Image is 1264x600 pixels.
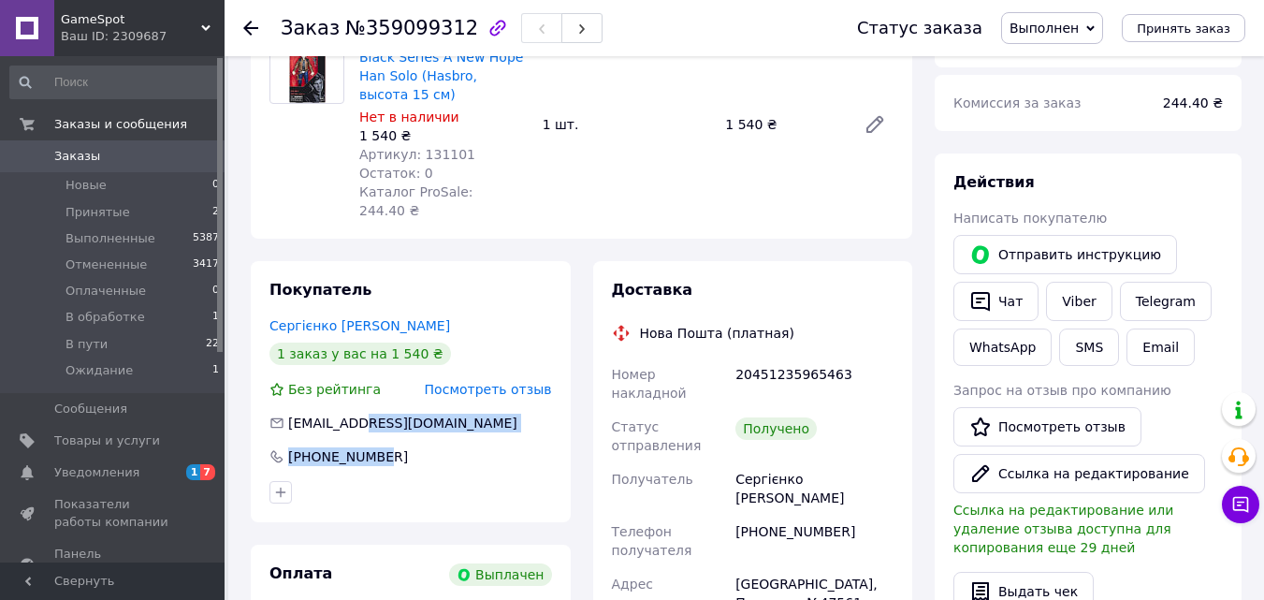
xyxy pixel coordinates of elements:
[953,235,1177,274] button: Отправить инструкцию
[193,256,219,273] span: 3417
[186,464,201,480] span: 1
[359,147,475,162] span: Артикул: 131101
[286,447,410,466] div: [PHONE_NUMBER]
[243,19,258,37] div: Вернуться назад
[54,116,187,133] span: Заказы и сообщения
[953,503,1173,555] span: Ссылка на редактирование или удаление отзыва доступна для копирования еще 29 дней
[359,166,433,181] span: Остаток: 0
[1126,329,1195,366] button: Email
[65,177,107,194] span: Новые
[857,19,982,37] div: Статус заказа
[212,309,219,326] span: 1
[1222,486,1259,523] button: Чат с покупателем
[612,419,702,453] span: Статус отправления
[54,148,100,165] span: Заказы
[1122,14,1245,42] button: Принять заказ
[449,563,551,586] div: Выплачен
[269,343,451,365] div: 1 заказ у вас на 1 540 ₴
[269,564,332,582] span: Оплата
[732,462,897,515] div: Сергієнко [PERSON_NAME]
[54,546,173,579] span: Панель управления
[65,309,145,326] span: В обработке
[359,31,523,102] a: Фигурка Star Wars The Black Series A New Hope Han Solo (Hasbro, высота 15 см)
[425,382,552,397] span: Посмотреть отзыв
[612,281,693,299] span: Доставка
[635,324,799,343] div: Нова Пошта (платная)
[212,283,219,300] span: 0
[54,432,160,449] span: Товары и услуги
[953,329,1052,366] a: WhatsApp
[535,111,719,138] div: 1 шт.
[54,464,139,481] span: Уведомления
[1010,21,1079,36] span: Выполнен
[289,30,326,103] img: Фигурка Star Wars The Black Series A New Hope Han Solo (Hasbro, высота 15 см)
[359,184,472,218] span: Каталог ProSale: 244.40 ₴
[61,28,225,45] div: Ваш ID: 2309687
[288,416,517,431] span: [EMAIL_ADDRESS][DOMAIN_NAME]
[953,407,1141,446] a: Посмотреть отзыв
[1137,22,1230,36] span: Принять заказ
[359,110,459,124] span: Нет в наличии
[65,362,133,379] span: Ожидание
[953,383,1171,398] span: Запрос на отзыв про компанию
[193,230,219,247] span: 5387
[1046,282,1111,321] a: Viber
[612,524,692,558] span: Телефон получателя
[65,256,147,273] span: Отмененные
[288,382,381,397] span: Без рейтинга
[735,417,817,440] div: Получено
[65,204,130,221] span: Принятые
[212,204,219,221] span: 2
[269,318,450,333] a: Сергієнко [PERSON_NAME]
[1163,95,1223,110] span: 244.40 ₴
[612,472,693,487] span: Получатель
[612,577,653,592] span: Адрес
[281,17,340,39] span: Заказ
[54,496,173,530] span: Показатели работы компании
[953,95,1082,110] span: Комиссия за заказ
[9,66,221,99] input: Поиск
[856,106,894,143] a: Редактировать
[65,336,108,353] span: В пути
[212,362,219,379] span: 1
[206,336,219,353] span: 22
[65,230,155,247] span: Выполненные
[345,17,478,39] span: №359099312
[953,454,1205,493] button: Ссылка на редактирование
[61,11,201,28] span: GameSpot
[200,464,215,480] span: 7
[359,126,528,145] div: 1 540 ₴
[269,281,371,299] span: Покупатель
[732,358,897,410] div: 20451235965463
[718,111,849,138] div: 1 540 ₴
[212,177,219,194] span: 0
[1120,282,1212,321] a: Telegram
[612,367,687,401] span: Номер накладной
[65,283,146,300] span: Оплаченные
[732,515,897,567] div: [PHONE_NUMBER]
[1059,329,1119,366] button: SMS
[953,211,1107,226] span: Написать покупателю
[953,173,1035,191] span: Действия
[54,401,127,417] span: Сообщения
[953,282,1039,321] button: Чат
